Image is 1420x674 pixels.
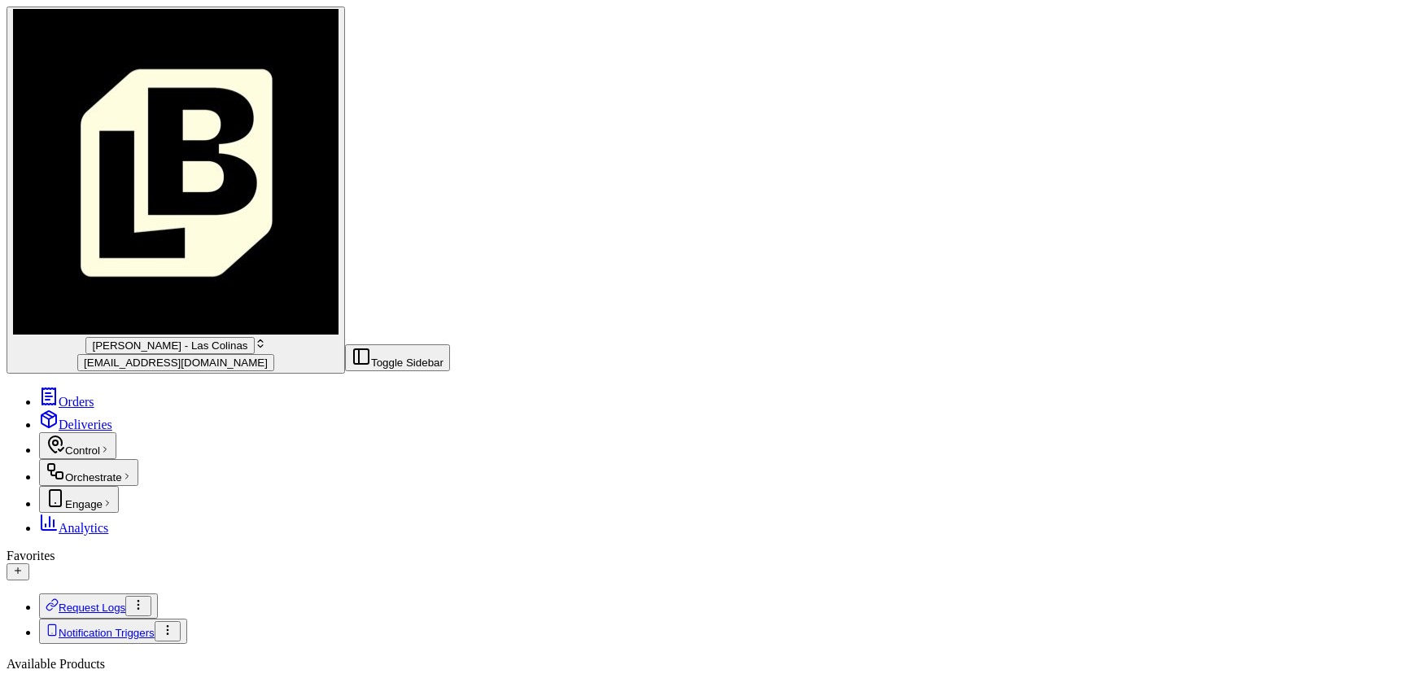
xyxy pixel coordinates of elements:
span: Deliveries [59,418,112,431]
div: Available Products [7,657,1413,672]
button: [PERSON_NAME] - Las Colinas [85,337,254,354]
button: Request Logs [39,593,158,619]
span: Orders [59,395,94,409]
span: [EMAIL_ADDRESS][DOMAIN_NAME] [84,357,268,369]
a: Notification Triggers [46,627,155,639]
span: [PERSON_NAME] - Las Colinas [92,339,247,352]
span: Orchestrate [65,471,122,484]
a: Analytics [39,521,108,535]
a: Orders [39,395,94,409]
a: Request Logs [46,602,125,614]
button: Orchestrate [39,459,138,486]
img: Pei Wei - Las Colinas [13,9,339,335]
span: Control [65,444,100,457]
a: Deliveries [39,418,112,431]
button: Pei Wei - Las Colinas[PERSON_NAME] - Las Colinas[EMAIL_ADDRESS][DOMAIN_NAME] [7,7,345,374]
button: [EMAIL_ADDRESS][DOMAIN_NAME] [77,354,274,371]
button: Notification Triggers [39,619,187,644]
span: Request Logs [59,602,125,614]
span: Notification Triggers [59,627,155,639]
div: Favorites [7,549,1413,563]
span: Engage [65,498,103,510]
button: Engage [39,486,119,513]
span: Analytics [59,521,108,535]
button: Toggle Sidebar [345,344,450,371]
button: Control [39,432,116,459]
span: Toggle Sidebar [371,357,443,369]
